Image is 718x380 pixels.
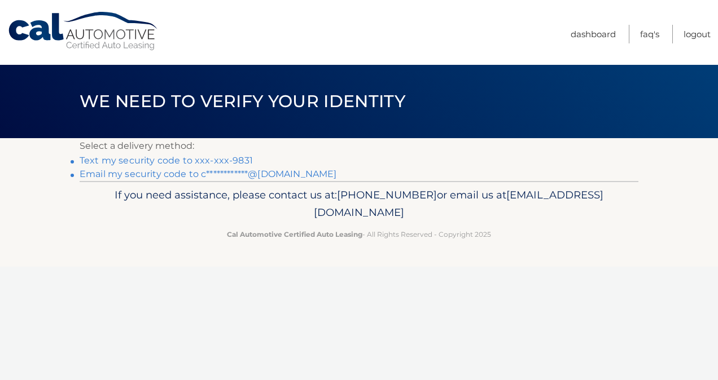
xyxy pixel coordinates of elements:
a: Cal Automotive [7,11,160,51]
a: Text my security code to xxx-xxx-9831 [80,155,253,166]
a: Dashboard [571,25,616,43]
a: Logout [684,25,711,43]
a: FAQ's [640,25,659,43]
p: If you need assistance, please contact us at: or email us at [87,186,631,222]
p: Select a delivery method: [80,138,638,154]
span: We need to verify your identity [80,91,405,112]
p: - All Rights Reserved - Copyright 2025 [87,228,631,240]
span: [PHONE_NUMBER] [337,188,437,201]
strong: Cal Automotive Certified Auto Leasing [227,230,362,238]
